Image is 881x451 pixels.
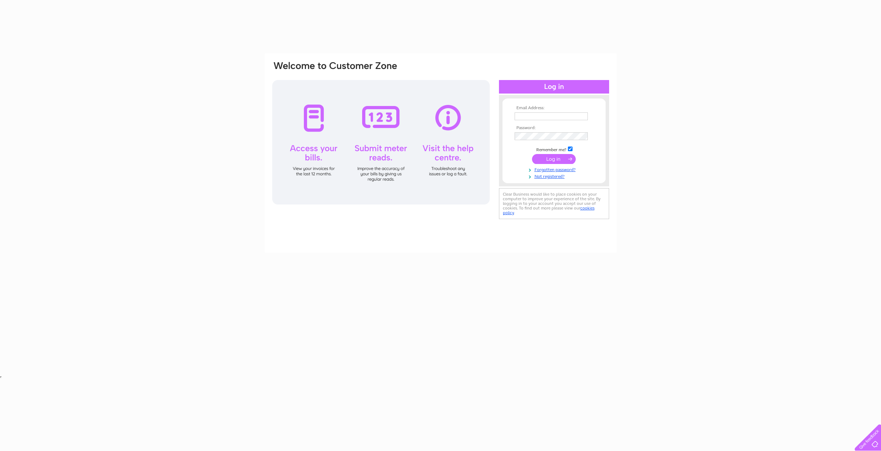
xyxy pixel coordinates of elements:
[532,154,576,164] input: Submit
[513,145,595,153] td: Remember me?
[499,188,609,219] div: Clear Business would like to place cookies on your computer to improve your experience of the sit...
[513,106,595,111] th: Email Address:
[515,173,595,179] a: Not registered?
[513,126,595,131] th: Password:
[515,166,595,173] a: Forgotten password?
[503,206,595,215] a: cookies policy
